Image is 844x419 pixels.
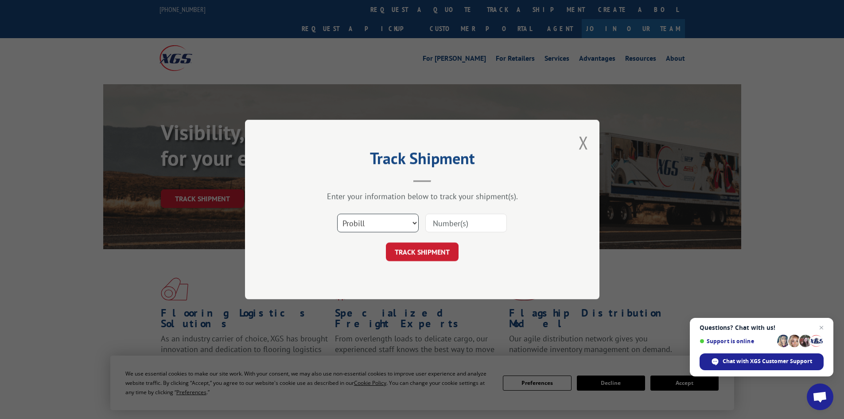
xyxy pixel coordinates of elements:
[425,214,507,232] input: Number(s)
[289,152,555,169] h2: Track Shipment
[579,131,588,154] button: Close modal
[289,191,555,201] div: Enter your information below to track your shipment(s).
[700,338,774,345] span: Support is online
[723,357,812,365] span: Chat with XGS Customer Support
[700,353,824,370] div: Chat with XGS Customer Support
[700,324,824,331] span: Questions? Chat with us!
[386,243,459,261] button: TRACK SHIPMENT
[807,384,833,410] div: Open chat
[816,322,827,333] span: Close chat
